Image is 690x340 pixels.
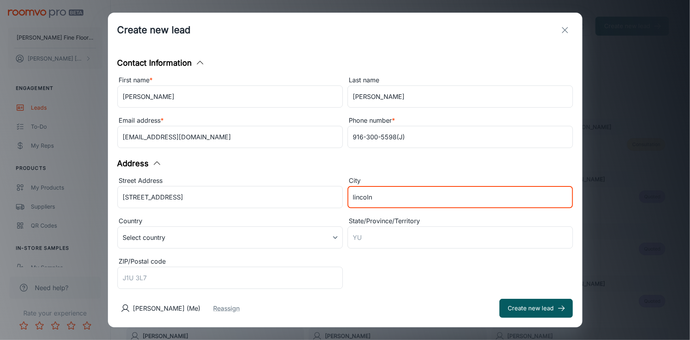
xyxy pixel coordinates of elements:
input: Whitehorse [348,186,573,208]
div: City [348,176,573,186]
input: John [117,85,343,108]
input: Doe [348,85,573,108]
button: Address [117,158,162,169]
div: Phone number [348,116,573,126]
p: [PERSON_NAME] (Me) [133,304,201,313]
h1: Create new lead [117,23,191,37]
button: Create new lead [499,299,573,318]
button: Reassign [214,304,240,313]
div: Last name [348,75,573,85]
input: J1U 3L7 [117,267,343,289]
div: Email address [117,116,343,126]
div: Street Address [117,176,343,186]
div: ZIP/Postal code [117,256,343,267]
div: Select country [117,226,343,249]
input: 2412 Northwest Passage [117,186,343,208]
div: Country [117,216,343,226]
input: YU [348,226,573,249]
div: State/Province/Territory [348,216,573,226]
button: exit [557,22,573,38]
input: +1 439-123-4567 [348,126,573,148]
button: Contact Information [117,57,205,69]
div: First name [117,75,343,85]
input: myname@example.com [117,126,343,148]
